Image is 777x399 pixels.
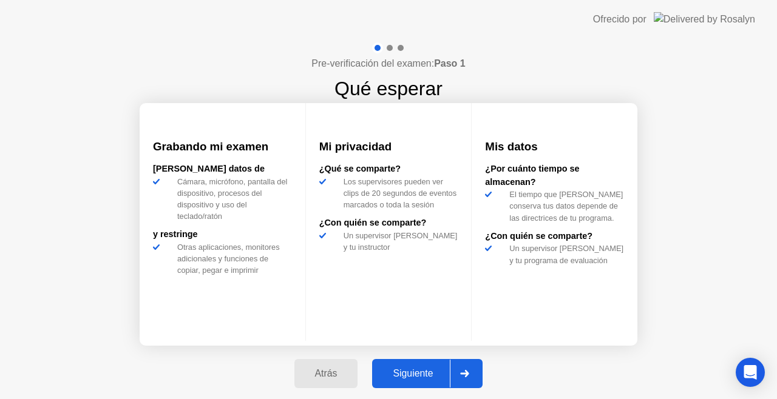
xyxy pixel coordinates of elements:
img: Delivered by Rosalyn [654,12,755,26]
div: ¿Con quién se comparte? [319,216,458,230]
div: [PERSON_NAME] datos de [153,163,292,176]
div: Cámara, micrófono, pantalla del dispositivo, procesos del dispositivo y uso del teclado/ratón [172,176,292,223]
div: Open Intercom Messenger [736,358,765,387]
b: Paso 1 [434,58,466,69]
h1: Qué esperar [334,74,443,103]
h3: Mis datos [485,138,624,155]
button: Siguiente [372,359,483,388]
div: Ofrecido por [593,12,646,27]
h3: Grabando mi examen [153,138,292,155]
div: El tiempo que [PERSON_NAME] conserva tus datos depende de las directrices de tu programa. [504,189,624,224]
div: ¿Con quién se comparte? [485,230,624,243]
div: ¿Por cuánto tiempo se almacenan? [485,163,624,189]
div: Los supervisores pueden ver clips de 20 segundos de eventos marcados o toda la sesión [339,176,458,211]
h3: Mi privacidad [319,138,458,155]
div: ¿Qué se comparte? [319,163,458,176]
div: y restringe [153,228,292,241]
button: Atrás [294,359,358,388]
div: Un supervisor [PERSON_NAME] y tu instructor [339,230,458,253]
h4: Pre-verificación del examen: [311,56,465,71]
div: Siguiente [376,368,450,379]
div: Atrás [298,368,355,379]
div: Un supervisor [PERSON_NAME] y tu programa de evaluación [504,243,624,266]
div: Otras aplicaciones, monitores adicionales y funciones de copiar, pegar e imprimir [172,241,292,277]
